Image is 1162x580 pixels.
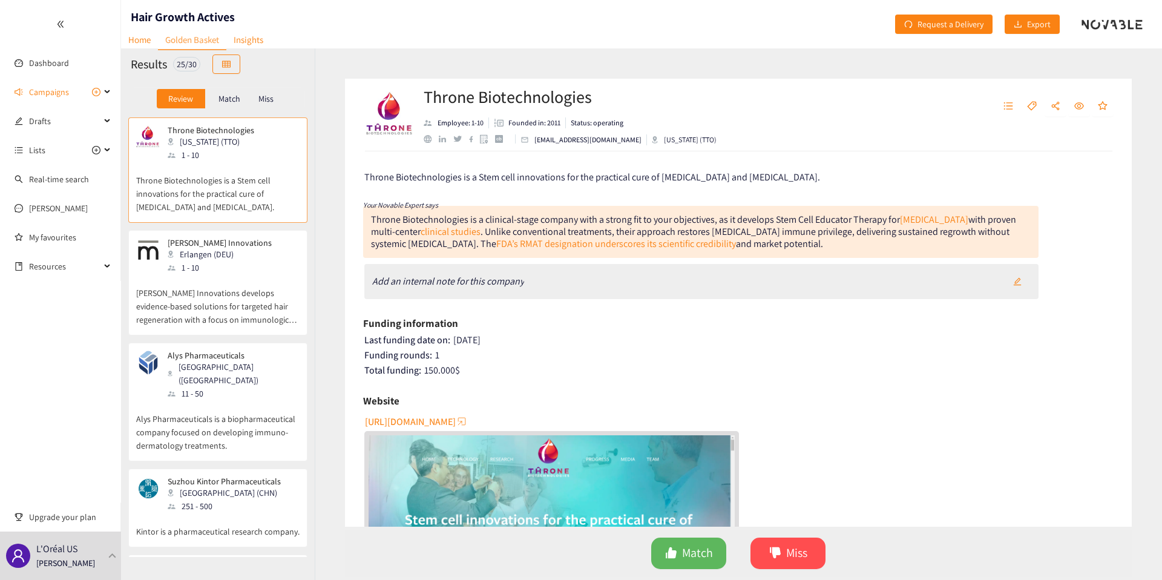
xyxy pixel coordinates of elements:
[131,56,167,73] h2: Results
[136,162,300,214] p: Throne Biotechnologies is a Stem cell innovations for the practical cure of [MEDICAL_DATA] and [M...
[508,117,560,128] p: Founded in: 2011
[651,538,726,569] button: likeMatch
[364,364,1114,377] div: 150.000 $
[168,499,288,513] div: 251 - 500
[480,134,495,143] a: google maps
[1074,101,1084,112] span: eye
[365,412,468,431] button: [URL][DOMAIN_NAME]
[15,262,23,271] span: book
[56,20,65,28] span: double-left
[1051,101,1060,112] span: share-alt
[1005,15,1060,34] button: downloadExport
[904,20,913,30] span: redo
[364,364,421,377] span: Total funding:
[92,88,100,96] span: plus-circle
[424,135,439,143] a: website
[168,486,288,499] div: [GEOGRAPHIC_DATA] (CHN)
[1101,522,1162,580] iframe: Chat Widget
[364,334,1114,346] div: [DATE]
[11,549,25,563] span: user
[136,476,160,501] img: Snapshot of the company's website
[168,261,279,274] div: 1 - 10
[29,80,69,104] span: Campaigns
[363,314,458,332] h6: Funding information
[29,225,111,249] a: My favourites
[136,513,300,538] p: Kintor is a pharmaceutical research company.
[168,94,193,104] p: Review
[15,513,23,521] span: trophy
[895,15,993,34] button: redoRequest a Delivery
[136,351,160,375] img: Snapshot of the company's website
[364,349,432,361] span: Funding rounds:
[496,237,736,250] a: FDA’s RMAT designation underscores its scientific credibility
[489,117,566,128] li: Founded in year
[15,117,23,125] span: edit
[1014,20,1022,30] span: download
[15,146,23,154] span: unordered-list
[168,351,291,360] p: Alys Pharmaceuticals
[469,136,481,142] a: facebook
[917,18,983,31] span: Request a Delivery
[136,400,300,452] p: Alys Pharmaceuticals is a biopharmaceutical company focused on developing immuno-dermatology trea...
[453,136,468,142] a: twitter
[769,547,781,561] span: dislike
[571,117,623,128] p: Status: operating
[438,117,484,128] p: Employee: 1-10
[258,94,274,104] p: Miss
[1027,18,1051,31] span: Export
[682,544,713,562] span: Match
[750,538,826,569] button: dislikeMiss
[1101,522,1162,580] div: Widget de chat
[136,125,160,150] img: Snapshot of the company's website
[29,138,45,162] span: Lists
[168,476,281,486] p: Suzhou Kintor Pharmaceuticals
[168,248,279,261] div: Erlangen (DEU)
[226,30,271,49] a: Insights
[168,135,261,148] div: [US_STATE] (TTO)
[652,134,717,145] div: [US_STATE] (TTO)
[424,85,717,109] h2: Throne Biotechnologies
[15,88,23,96] span: sound
[366,91,415,139] img: Company Logo
[371,213,1016,250] div: Throne Biotechnologies is a clinical-stage company with a strong fit to your objectives, as it de...
[363,200,438,209] i: Your Novable Expert says
[997,97,1019,116] button: unordered-list
[136,274,300,326] p: [PERSON_NAME] Innovations develops evidence-based solutions for targeted hair regeneration with a...
[1021,97,1043,116] button: tag
[29,203,88,214] a: [PERSON_NAME]
[29,58,69,68] a: Dashboard
[168,148,261,162] div: 1 - 10
[365,414,456,429] span: [URL][DOMAIN_NAME]
[136,238,160,262] img: Snapshot of the company's website
[786,544,807,562] span: Miss
[29,505,111,529] span: Upgrade your plan
[121,30,158,49] a: Home
[212,54,240,74] button: table
[495,135,510,143] a: crunchbase
[1027,101,1037,112] span: tag
[158,30,226,50] a: Golden Basket
[29,174,89,185] a: Real-time search
[36,541,77,556] p: L'Oréal US
[168,387,298,400] div: 11 - 50
[372,275,524,288] i: Add an internal note for this company
[218,94,240,104] p: Match
[92,146,100,154] span: plus-circle
[222,60,231,70] span: table
[1098,101,1108,112] span: star
[900,213,968,226] a: [MEDICAL_DATA]
[364,171,820,183] span: Throne Biotechnologies is a Stem cell innovations for the practical cure of [MEDICAL_DATA] and [M...
[173,57,200,71] div: 25 / 30
[1045,97,1066,116] button: share-alt
[1068,97,1090,116] button: eye
[1004,272,1031,291] button: edit
[1003,101,1013,112] span: unordered-list
[421,225,481,238] a: clinical studies
[1013,277,1022,287] span: edit
[363,392,399,410] h6: Website
[566,117,623,128] li: Status
[424,117,489,128] li: Employees
[168,125,254,135] p: Throne Biotechnologies
[131,8,235,25] h1: Hair Growth Actives
[439,136,453,143] a: linkedin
